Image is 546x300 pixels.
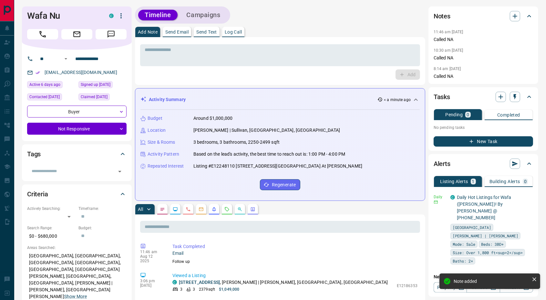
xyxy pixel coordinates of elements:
p: 10:30 am [DATE] [434,48,463,53]
div: Notes [434,8,533,24]
button: Show More [64,293,87,300]
span: Email [61,29,92,39]
div: Tue Feb 15 2022 [78,81,127,90]
p: Called NA [434,73,533,80]
p: Listing Alerts [440,179,468,184]
p: New Alert: [434,274,533,280]
div: condos.ca [450,195,455,200]
span: [PERSON_NAME] | [PERSON_NAME] [453,233,518,239]
span: Claimed [DATE] [81,94,108,100]
p: Completed [497,113,520,117]
svg: Emails [199,207,204,212]
p: 3:06 pm [140,279,163,283]
button: Open [115,167,124,176]
span: Signed up [DATE] [81,81,110,88]
p: 2379 sqft [199,286,215,292]
p: Log Call [225,30,242,34]
p: $0 - $680,000 [27,231,75,242]
span: Message [96,29,127,39]
div: condos.ca [172,280,177,284]
p: E12186353 [397,283,417,289]
p: Listing #E12248110 [STREET_ADDRESS][GEOGRAPHIC_DATA] At [PERSON_NAME] [193,163,362,170]
div: Activity Summary< a minute ago [140,94,420,106]
div: Alerts [434,156,533,171]
p: Viewed a Listing [172,272,417,279]
p: Activity Summary [149,96,186,103]
p: Actively Searching: [27,206,75,212]
span: Mode: Sale [453,241,475,247]
a: [EMAIL_ADDRESS][DOMAIN_NAME] [45,70,118,75]
p: 3 bedrooms, 3 bathrooms, 2250-2499 sqft [193,139,280,146]
p: Called NA [434,36,533,43]
span: Contacted [DATE] [29,94,60,100]
p: Budget [148,115,162,122]
div: Tue Aug 05 2025 [27,81,75,90]
h2: Tags [27,149,41,159]
p: Add Note [138,30,158,34]
div: Note added [454,279,529,284]
p: Send Email [165,30,189,34]
p: Repeated Interest [148,163,184,170]
div: condos.ca [109,14,114,18]
h2: Notes [434,11,450,21]
p: $1,049,000 [219,286,239,292]
h2: Alerts [434,159,450,169]
svg: Listing Alerts [211,207,217,212]
button: Regenerate [260,179,300,190]
p: 11:46 am [140,250,163,254]
p: Size & Rooms [148,139,175,146]
p: No pending tasks [434,123,533,132]
p: 0 [524,179,527,184]
div: Not Responsive [27,123,127,135]
p: [PERSON_NAME] | Sullivan, [GEOGRAPHIC_DATA], [GEOGRAPHIC_DATA] [193,127,340,134]
p: Building Alerts [489,179,520,184]
p: Send Text [196,30,217,34]
a: [STREET_ADDRESS] [179,280,220,285]
p: Task Completed [172,243,417,250]
span: Active 6 days ago [29,81,60,88]
p: Based on the lead's activity, the best time to reach out is: 1:00 PM - 4:00 PM [193,151,345,158]
p: Called NA [434,55,533,61]
svg: Email Verified [36,70,40,75]
p: Around $1,000,000 [193,115,232,122]
button: Open [62,55,70,63]
button: New Task [434,136,533,147]
p: 1 [472,179,475,184]
div: Tags [27,146,127,162]
span: Size: Over 1,800 ft<sup>2</sup> [453,249,523,256]
svg: Agent Actions [250,207,255,212]
p: Follow up [172,259,417,264]
div: Wed Jul 09 2025 [78,93,127,102]
h2: Tasks [434,92,450,102]
p: Aug 12 2025 [140,254,163,263]
p: < a minute ago [384,97,411,103]
svg: Calls [186,207,191,212]
a: Daily Hot Listings for Wafa ([PERSON_NAME])! By [PERSON_NAME] @ [PHONE_NUMBER] [457,195,511,220]
p: Budget: [78,225,127,231]
p: All [138,207,143,212]
button: Timeline [138,10,178,20]
div: Buyer [27,106,127,118]
p: Timeframe: [78,206,127,212]
div: Tasks [434,89,533,105]
span: Call [27,29,58,39]
a: Property [434,282,467,293]
svg: Requests [224,207,230,212]
button: Campaigns [180,10,227,20]
h2: Criteria [27,189,48,199]
p: Email [172,250,417,257]
p: [DATE] [140,283,163,288]
p: Daily [434,194,447,200]
svg: Email [434,200,438,204]
span: Beds: 3BD+ [481,241,504,247]
p: Location [148,127,166,134]
p: , [PERSON_NAME] | [PERSON_NAME], [GEOGRAPHIC_DATA], [GEOGRAPHIC_DATA] [179,279,388,286]
div: Criteria [27,186,127,202]
p: 0 [467,112,469,117]
h1: Wafa Nu [27,11,99,21]
svg: Lead Browsing Activity [173,207,178,212]
p: Pending [445,112,463,117]
span: [GEOGRAPHIC_DATA] [453,224,491,231]
p: 8:14 am [DATE] [434,67,461,71]
p: Activity Pattern [148,151,179,158]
